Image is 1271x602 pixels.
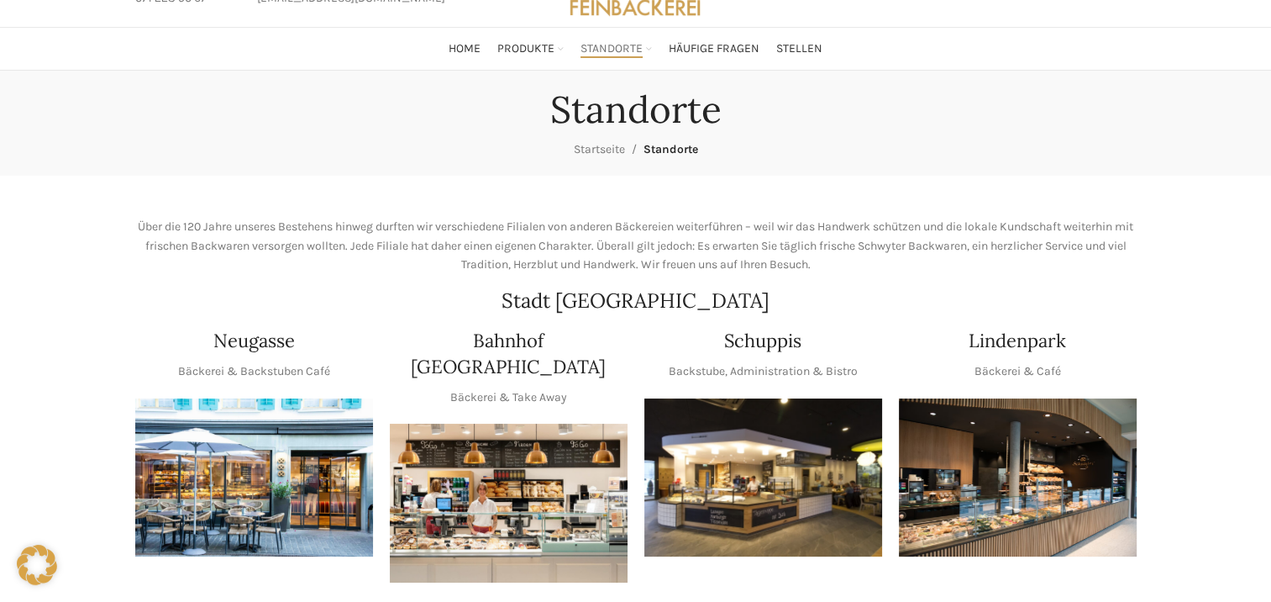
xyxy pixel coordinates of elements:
p: Über die 120 Jahre unseres Bestehens hinweg durften wir verschiedene Filialen von anderen Bäckere... [135,218,1137,274]
h4: Lindenpark [969,328,1066,354]
a: Stellen [776,32,822,66]
div: Main navigation [127,32,1145,66]
h4: Schuppis [724,328,801,354]
p: Bäckerei & Take Away [450,388,567,407]
h4: Bahnhof [GEOGRAPHIC_DATA] [390,328,628,380]
span: Stellen [776,41,822,57]
h1: Standorte [550,87,722,132]
img: 017-e1571925257345 [899,399,1137,557]
h4: Neugasse [213,328,295,354]
img: 150130-Schwyter-013 [644,399,882,557]
span: Standorte [580,41,643,57]
a: Startseite [574,142,625,156]
p: Bäckerei & Café [974,362,1061,381]
span: Standorte [643,142,698,156]
span: Home [449,41,481,57]
img: Neugasse [135,399,373,557]
p: Bäckerei & Backstuben Café [178,362,330,381]
p: Backstube, Administration & Bistro [669,362,858,381]
a: Produkte [497,32,564,66]
h2: Stadt [GEOGRAPHIC_DATA] [135,291,1137,311]
div: 1 / 1 [899,399,1137,557]
a: Standorte [580,32,652,66]
span: Produkte [497,41,554,57]
a: Home [449,32,481,66]
a: Häufige Fragen [669,32,759,66]
div: 1 / 1 [644,399,882,557]
img: Bahnhof St. Gallen [390,424,628,583]
div: 1 / 1 [390,424,628,583]
span: Häufige Fragen [669,41,759,57]
div: 1 / 1 [135,399,373,557]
